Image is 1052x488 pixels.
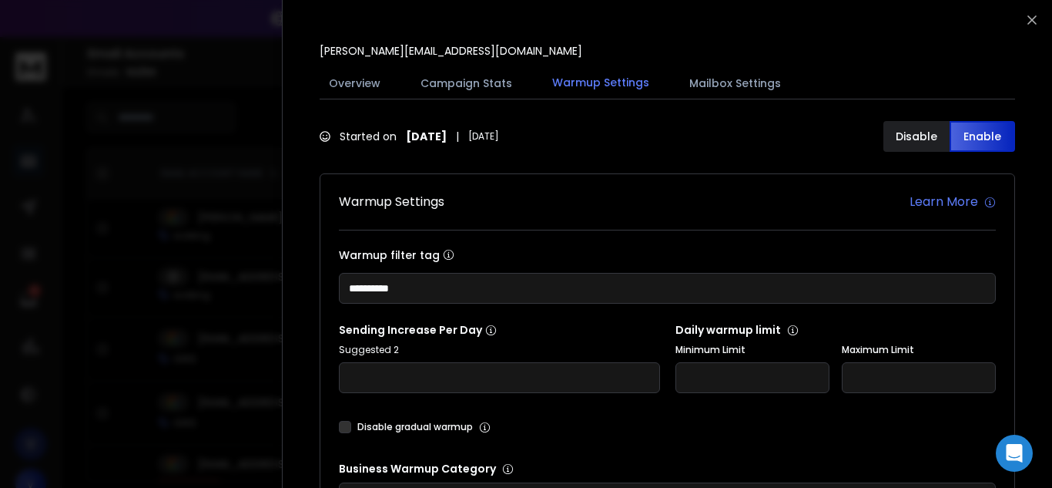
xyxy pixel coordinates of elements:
[883,121,950,152] button: Disable
[468,130,499,143] span: [DATE]
[411,66,521,100] button: Campaign Stats
[339,249,996,261] label: Warmup filter tag
[675,344,829,356] label: Minimum Limit
[680,66,790,100] button: Mailbox Settings
[339,193,444,211] h1: Warmup Settings
[456,129,459,144] span: |
[320,129,499,144] div: Started on
[883,121,1015,152] button: DisableEnable
[339,322,660,338] p: Sending Increase Per Day
[950,121,1016,152] button: Enable
[320,43,582,59] p: [PERSON_NAME][EMAIL_ADDRESS][DOMAIN_NAME]
[339,344,660,356] p: Suggested 2
[320,66,390,100] button: Overview
[675,322,997,338] p: Daily warmup limit
[543,66,658,101] button: Warmup Settings
[910,193,996,211] a: Learn More
[339,461,996,476] p: Business Warmup Category
[842,344,996,356] label: Maximum Limit
[996,435,1033,472] div: Open Intercom Messenger
[406,129,447,144] strong: [DATE]
[357,421,473,433] label: Disable gradual warmup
